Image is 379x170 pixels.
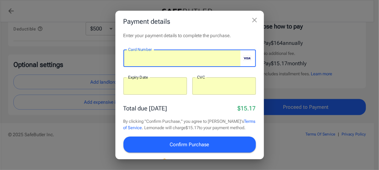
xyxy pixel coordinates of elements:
label: CVC [197,74,205,80]
label: Expiry Date [128,74,148,80]
iframe: Secure card number input frame [128,55,241,62]
p: By clicking "Confirm Purchase," you agree to [PERSON_NAME]'s . Lemonade will charge $15.17 to you... [123,118,256,131]
h2: Payment details [115,11,264,32]
p: Total due [DATE] [123,104,167,113]
button: Confirm Purchase [123,137,256,153]
button: close [248,13,261,27]
p: Your transaction is secure [171,159,219,165]
label: Card Number [128,47,152,52]
span: Confirm Purchase [170,140,209,149]
p: Enter your payment details to complete the purchase. [123,32,256,39]
svg: visa [243,56,251,61]
p: $15.17 [238,104,256,113]
iframe: Secure CVC input frame [197,83,251,89]
iframe: Secure expiration date input frame [128,83,182,89]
